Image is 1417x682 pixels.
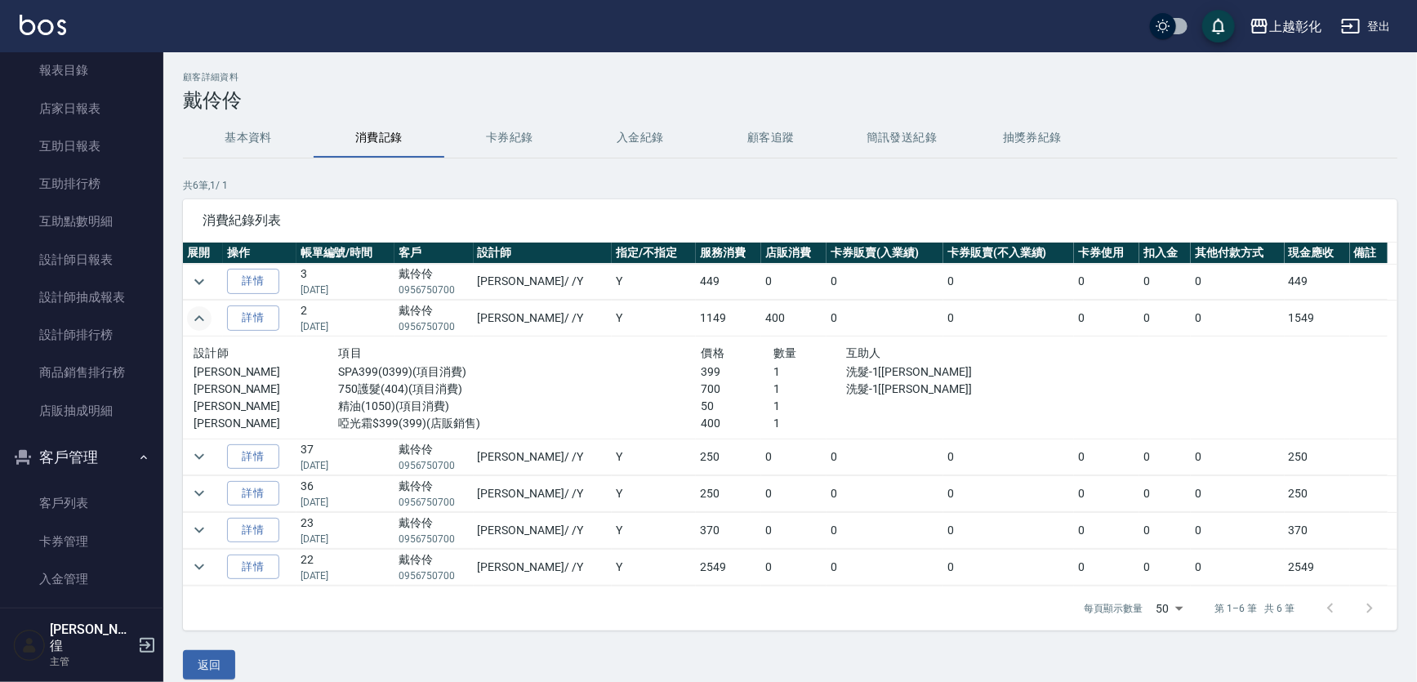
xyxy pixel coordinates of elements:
[7,51,157,89] a: 報表目錄
[20,15,66,35] img: Logo
[696,439,761,475] td: 250
[7,560,157,598] a: 入金管理
[394,475,474,511] td: 戴伶伶
[7,354,157,391] a: 商品銷售排行榜
[296,475,394,511] td: 36
[183,118,314,158] button: 基本資料
[1191,243,1284,264] th: 其他付款方式
[612,301,696,337] td: Y
[399,495,470,510] p: 0956750700
[761,512,827,548] td: 0
[227,444,279,470] a: 詳情
[1191,475,1284,511] td: 0
[1285,243,1350,264] th: 現金應收
[1191,512,1284,548] td: 0
[1285,301,1350,337] td: 1549
[612,512,696,548] td: Y
[967,118,1098,158] button: 抽獎券紀錄
[227,269,279,294] a: 詳情
[301,532,390,546] p: [DATE]
[1191,301,1284,337] td: 0
[187,270,212,294] button: expand row
[1074,301,1139,337] td: 0
[194,346,229,359] span: 設計師
[301,283,390,297] p: [DATE]
[474,439,612,475] td: [PERSON_NAME] / /Y
[943,439,1074,475] td: 0
[474,512,612,548] td: [PERSON_NAME] / /Y
[943,243,1074,264] th: 卡券販賣(不入業績)
[301,495,390,510] p: [DATE]
[7,484,157,522] a: 客戶列表
[773,381,846,398] p: 1
[1085,601,1143,616] p: 每頁顯示數量
[1285,512,1350,548] td: 370
[194,415,339,432] p: [PERSON_NAME]
[612,264,696,300] td: Y
[7,523,157,560] a: 卡券管理
[701,415,773,432] p: 400
[474,301,612,337] td: [PERSON_NAME] / /Y
[7,604,157,647] button: 員工及薪資
[827,512,943,548] td: 0
[296,301,394,337] td: 2
[761,264,827,300] td: 0
[1285,439,1350,475] td: 250
[399,319,470,334] p: 0956750700
[701,346,724,359] span: 價格
[339,398,702,415] p: 精油(1050)(項目消費)
[399,568,470,583] p: 0956750700
[943,512,1074,548] td: 0
[1074,512,1139,548] td: 0
[943,301,1074,337] td: 0
[761,243,827,264] th: 店販消費
[1202,10,1235,42] button: save
[1285,475,1350,511] td: 250
[183,650,235,680] button: 返回
[1139,243,1191,264] th: 扣入金
[696,243,761,264] th: 服務消費
[706,118,836,158] button: 顧客追蹤
[1285,549,1350,585] td: 2549
[296,264,394,300] td: 3
[1074,243,1139,264] th: 卡券使用
[399,532,470,546] p: 0956750700
[187,555,212,579] button: expand row
[314,118,444,158] button: 消費記錄
[183,72,1397,82] h2: 顧客詳細資料
[696,512,761,548] td: 370
[846,363,1063,381] p: 洗髮-1[[PERSON_NAME]]
[773,415,846,432] p: 1
[301,319,390,334] p: [DATE]
[399,458,470,473] p: 0956750700
[612,439,696,475] td: Y
[7,203,157,240] a: 互助點數明細
[761,549,827,585] td: 0
[339,363,702,381] p: SPA399(0399)(項目消費)
[187,444,212,469] button: expand row
[7,241,157,279] a: 設計師日報表
[339,415,702,432] p: 啞光霜$399(399)(店販銷售)
[1285,264,1350,300] td: 449
[227,481,279,506] a: 詳情
[1243,10,1328,43] button: 上越彰化
[223,243,296,264] th: 操作
[827,243,943,264] th: 卡券販賣(入業績)
[474,475,612,511] td: [PERSON_NAME] / /Y
[1139,549,1191,585] td: 0
[394,243,474,264] th: 客戶
[7,316,157,354] a: 設計師排行榜
[183,89,1397,112] h3: 戴伶伶
[227,518,279,543] a: 詳情
[1269,16,1321,37] div: 上越彰化
[399,283,470,297] p: 0956750700
[1191,549,1284,585] td: 0
[696,264,761,300] td: 449
[227,305,279,331] a: 詳情
[394,301,474,337] td: 戴伶伶
[301,458,390,473] p: [DATE]
[50,622,133,654] h5: [PERSON_NAME]徨
[339,381,702,398] p: 750護髮(404)(項目消費)
[183,243,223,264] th: 展開
[296,549,394,585] td: 22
